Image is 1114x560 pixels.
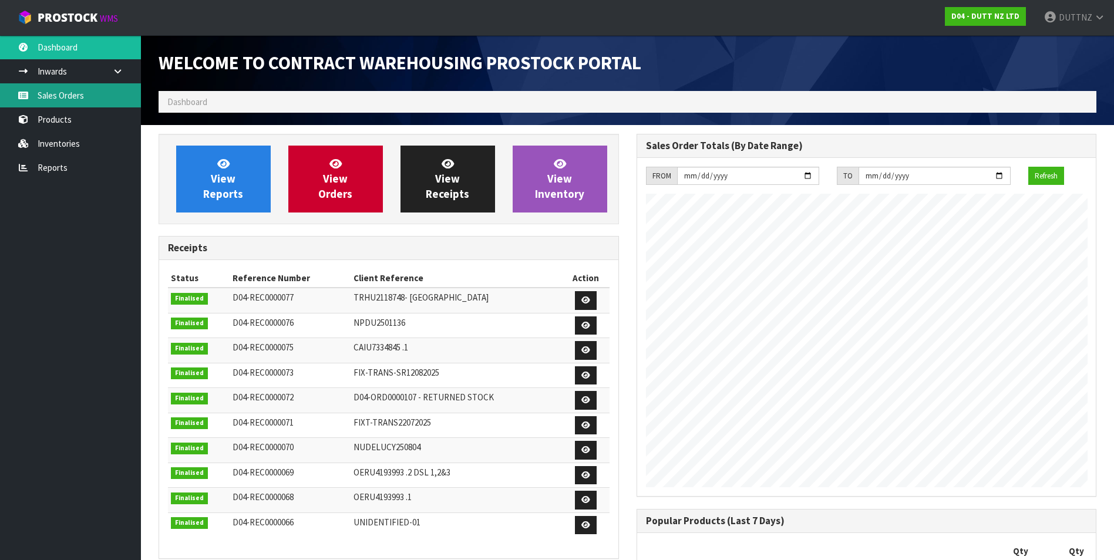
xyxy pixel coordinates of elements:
[288,146,383,212] a: ViewOrders
[318,157,352,201] span: View Orders
[171,293,208,305] span: Finalised
[171,467,208,479] span: Finalised
[354,517,420,528] span: UNIDENTIFIED-01
[233,517,294,528] span: D04-REC0000066
[646,167,677,185] div: FROM
[233,441,294,453] span: D04-REC0000070
[354,292,489,303] span: TRHU2118748- [GEOGRAPHIC_DATA]
[354,342,408,353] span: CAIU7334845 .1
[171,343,208,355] span: Finalised
[354,441,420,453] span: NUDELUCY250804
[646,140,1088,151] h3: Sales Order Totals (By Date Range)
[1059,12,1092,23] span: DUTTNZ
[233,317,294,328] span: D04-REC0000076
[837,167,859,185] div: TO
[171,517,208,529] span: Finalised
[400,146,495,212] a: ViewReceipts
[38,10,97,25] span: ProStock
[233,392,294,403] span: D04-REC0000072
[203,157,243,201] span: View Reports
[159,51,641,75] span: Welcome to Contract Warehousing ProStock Portal
[535,157,584,201] span: View Inventory
[171,367,208,379] span: Finalised
[1028,167,1064,185] button: Refresh
[176,146,271,212] a: ViewReports
[171,443,208,454] span: Finalised
[513,146,607,212] a: ViewInventory
[171,318,208,329] span: Finalised
[230,269,351,288] th: Reference Number
[233,367,294,378] span: D04-REC0000073
[563,269,610,288] th: Action
[233,342,294,353] span: D04-REC0000075
[168,269,230,288] th: Status
[354,467,450,478] span: OERU4193993 .2 DSL 1,2&3
[354,392,494,403] span: D04-ORD0000107 - RETURNED STOCK
[100,13,118,24] small: WMS
[354,491,412,502] span: OERU4193993 .1
[171,492,208,504] span: Finalised
[354,417,431,428] span: FIXT-TRANS22072025
[233,292,294,303] span: D04-REC0000077
[233,417,294,428] span: D04-REC0000071
[233,491,294,502] span: D04-REC0000068
[351,269,563,288] th: Client Reference
[18,10,32,25] img: cube-alt.png
[171,393,208,404] span: Finalised
[951,11,1019,21] strong: D04 - DUTT NZ LTD
[354,367,439,378] span: FIX-TRANS-SR12082025
[168,242,610,254] h3: Receipts
[354,317,405,328] span: NPDU2501136
[646,515,1088,527] h3: Popular Products (Last 7 Days)
[167,96,207,107] span: Dashboard
[171,417,208,429] span: Finalised
[233,467,294,478] span: D04-REC0000069
[426,157,469,201] span: View Receipts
